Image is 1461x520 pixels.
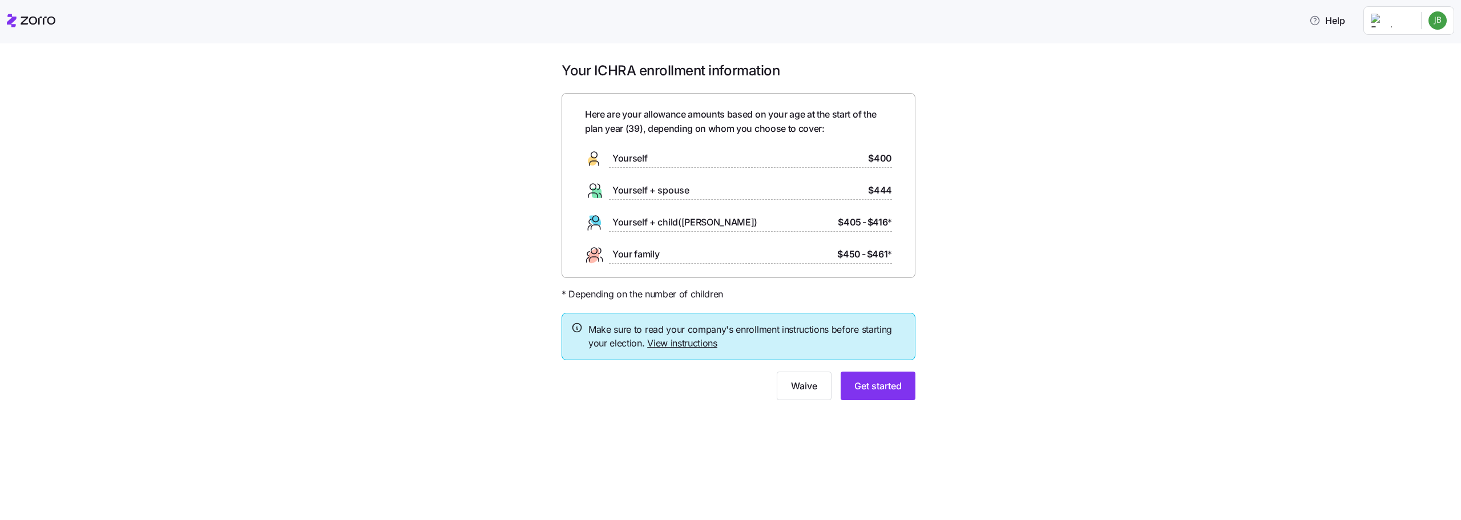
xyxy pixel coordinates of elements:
span: $405 [838,215,861,229]
span: Help [1309,14,1345,27]
span: Waive [791,379,817,393]
button: Get started [841,372,915,400]
span: $400 [868,151,892,166]
button: Waive [777,372,832,400]
span: Your family [612,247,659,261]
span: Yourself [612,151,647,166]
span: Yourself + child([PERSON_NAME]) [612,215,757,229]
a: View instructions [647,337,717,349]
span: Get started [854,379,902,393]
button: Help [1300,9,1354,32]
span: Yourself + spouse [612,183,689,197]
span: $461 [867,247,892,261]
span: Make sure to read your company's enrollment instructions before starting your election. [588,323,906,351]
span: $450 [837,247,861,261]
span: $416 [867,215,892,229]
span: * Depending on the number of children [562,287,723,301]
span: - [862,247,866,261]
img: c8b97255364af2b7e80802196e886798 [1428,11,1447,30]
span: Here are your allowance amounts based on your age at the start of the plan year ( 39 ), depending... [585,107,892,136]
h1: Your ICHRA enrollment information [562,62,915,79]
span: - [862,215,866,229]
img: Employer logo [1371,14,1412,27]
span: $444 [868,183,892,197]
